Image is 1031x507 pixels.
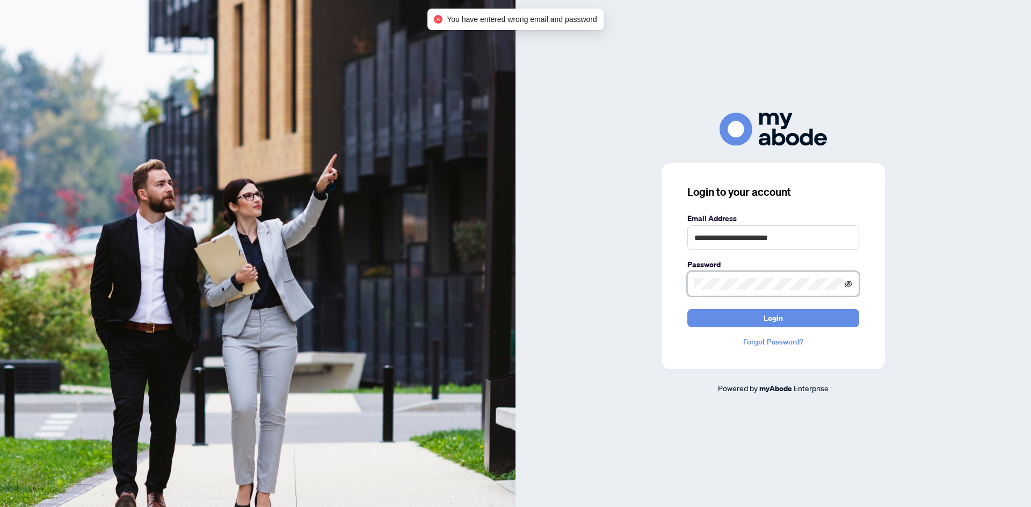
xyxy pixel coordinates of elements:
[687,185,859,200] h3: Login to your account
[720,113,827,145] img: ma-logo
[718,383,758,393] span: Powered by
[764,310,783,327] span: Login
[434,15,442,24] span: close-circle
[845,280,852,288] span: eye-invisible
[759,383,792,394] a: myAbode
[687,259,859,270] label: Password
[687,212,859,224] label: Email Address
[687,336,859,348] a: Forgot Password?
[447,13,597,25] span: You have entered wrong email and password
[687,309,859,327] button: Login
[794,383,829,393] span: Enterprise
